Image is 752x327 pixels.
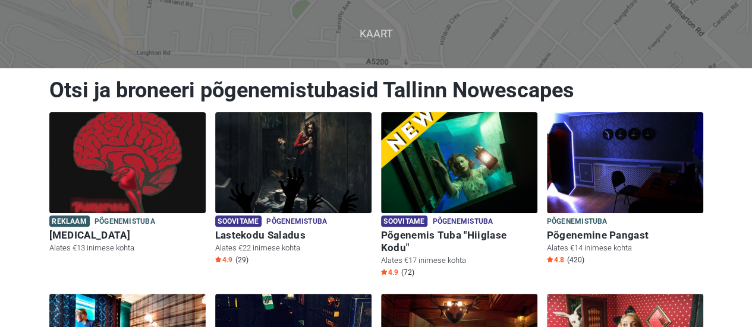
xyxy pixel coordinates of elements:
span: (72) [401,268,414,277]
span: Soovitame [215,215,262,227]
p: Alates €22 inimese kohta [215,243,372,253]
img: Lastekodu Saladus [215,112,372,213]
img: Paranoia [49,112,206,213]
span: (29) [235,255,248,265]
span: 4.8 [547,255,564,265]
span: Põgenemistuba [432,215,493,228]
span: (420) [567,255,584,265]
img: Star [215,256,221,262]
span: Soovitame [381,215,428,227]
a: Lastekodu Saladus Soovitame Põgenemistuba Lastekodu Saladus Alates €22 inimese kohta Star4.9 (29) [215,112,372,267]
p: Alates €17 inimese kohta [381,255,537,266]
img: Põgenemis Tuba "Hiiglase Kodu" [381,112,537,213]
h6: Lastekodu Saladus [215,229,372,242]
span: Põgenemistuba [547,215,608,228]
a: Põgenemine Pangast Põgenemistuba Põgenemine Pangast Alates €14 inimese kohta Star4.8 (420) [547,112,703,267]
img: Star [547,256,553,262]
img: Põgenemine Pangast [547,112,703,213]
img: Star [381,269,387,275]
a: Paranoia Reklaam Põgenemistuba [MEDICAL_DATA] Alates €13 inimese kohta [49,112,206,256]
h6: Põgenemine Pangast [547,229,703,242]
span: 4.9 [381,268,398,277]
span: Põgenemistuba [95,215,155,228]
p: Alates €13 inimese kohta [49,243,206,253]
span: 4.9 [215,255,232,265]
span: Põgenemistuba [266,215,327,228]
p: Alates €14 inimese kohta [547,243,703,253]
a: Põgenemis Tuba "Hiiglase Kodu" Soovitame Põgenemistuba Põgenemis Tuba "Hiiglase Kodu" Alates €17 ... [381,112,537,280]
span: Reklaam [49,215,90,227]
h1: Otsi ja broneeri põgenemistubasid Tallinn Nowescapes [49,77,703,103]
h6: [MEDICAL_DATA] [49,229,206,242]
h6: Põgenemis Tuba "Hiiglase Kodu" [381,229,537,254]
